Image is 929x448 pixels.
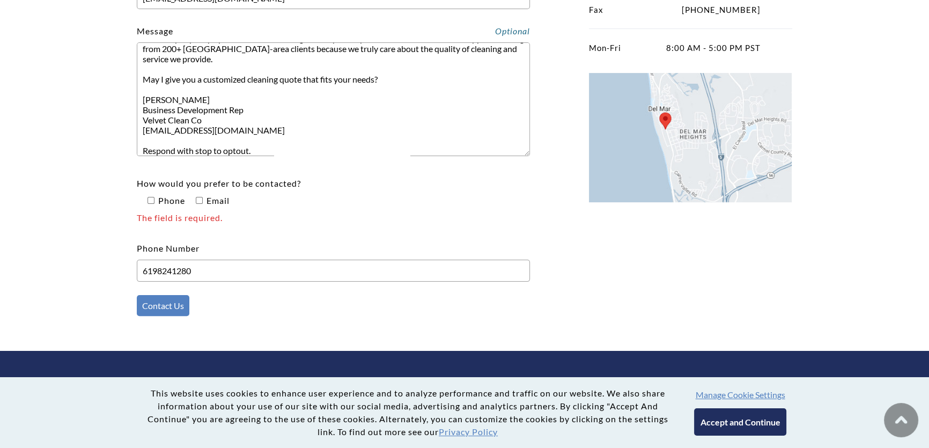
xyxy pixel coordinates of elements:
[143,387,673,438] p: This website uses cookies to enhance user experience and to analyze performance and traffic on ou...
[696,390,785,400] button: Manage Cookie Settings
[156,195,185,205] span: Phone
[694,408,786,436] button: Accept and Continue
[589,40,761,56] p: 8:00 AM - 5:00 PM PST
[137,178,530,226] label: How would you prefer to be contacted?
[137,26,173,36] label: Message
[589,73,792,202] img: Locate Weatherly on Google Maps.
[589,2,761,18] p: [PHONE_NUMBER]
[204,195,230,205] span: Email
[137,209,530,226] span: The field is required.
[439,427,498,437] a: Privacy Policy
[148,197,154,204] input: How would you prefer to be contacted? PhoneEmail
[137,295,189,316] input: Contact Us
[196,197,203,204] input: How would you prefer to be contacted? PhoneEmail
[137,260,530,282] input: Phone Number
[137,243,530,276] label: Phone Number
[589,2,603,18] span: Fax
